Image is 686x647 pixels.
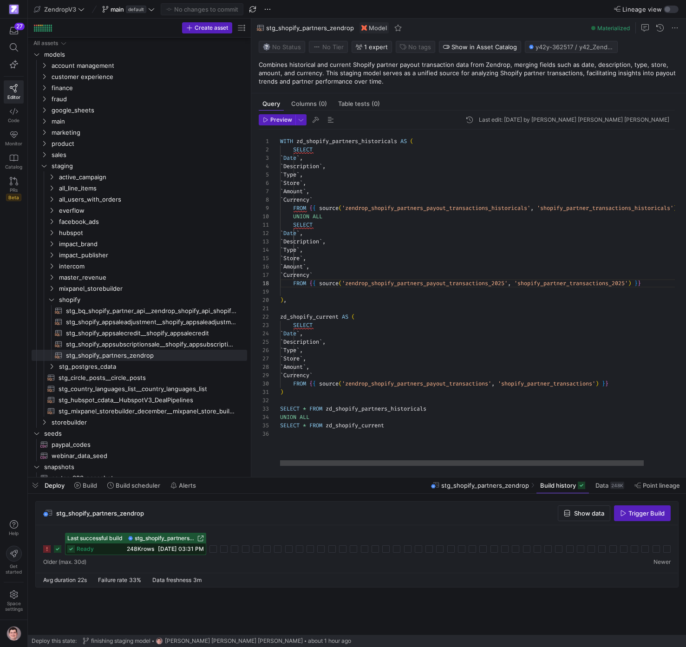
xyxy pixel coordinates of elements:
div: Press SPACE to select this row. [32,227,247,238]
img: https://storage.googleapis.com/y42-prod-data-exchange/images/G2kHvxVlt02YItTmblwfhPy4mK5SfUxFU6Tr... [7,626,21,641]
span: Amount [283,363,303,371]
div: Press SPACE to select this row. [32,339,247,350]
span: (0) [372,101,380,107]
span: Data [595,482,608,489]
span: Currency [283,196,309,203]
button: Create asset [182,22,232,33]
span: account management [52,60,246,71]
div: 21 [259,304,269,313]
span: , [306,263,309,270]
a: stg_mixpanel_storebuilder_december__mixpanel_store_builder_events_deprecated_december​​​​​​​​​​ [32,405,247,417]
div: 16 [259,262,269,271]
span: Build history [540,482,576,489]
span: ` [309,271,313,279]
div: Press SPACE to select this row. [32,105,247,116]
span: Point lineage [643,482,680,489]
span: stg_shopify_partners_zendrop [266,24,354,32]
span: webinar_data_seed​​​​​​ [52,451,236,461]
span: No Status [263,43,301,51]
span: ` [300,255,303,262]
span: , [300,346,303,354]
span: stg_shopify_partners_zendrop​​​​​​​​​​ [66,350,236,361]
a: stg_shopify_appsalecredit__shopify_appsalecredit​​​​​​​​​​ [32,327,247,339]
span: [PERSON_NAME] [PERSON_NAME] [PERSON_NAME] [165,638,303,644]
div: 11 [259,221,269,229]
span: 'shopify_partner_transactions_2025' [514,280,628,287]
span: Type [283,171,296,178]
span: ` [280,154,283,162]
span: { [309,280,313,287]
span: ` [280,255,283,262]
div: Press SPACE to select this row. [32,216,247,227]
span: facebook_ads [59,216,246,227]
span: ` [296,171,300,178]
div: Press SPACE to select this row. [32,60,247,71]
div: 2 [259,145,269,154]
span: { [309,204,313,212]
button: Getstarted [4,542,24,578]
div: 6 [259,179,269,187]
div: Press SPACE to select this row. [32,49,247,60]
div: Press SPACE to select this row. [32,283,247,294]
button: No statusNo Status [259,41,305,53]
span: , [303,355,306,362]
span: Store [283,179,300,187]
span: , [300,154,303,162]
div: Press SPACE to select this row. [32,361,247,372]
div: 20 [259,296,269,304]
span: snapshots [44,462,246,472]
span: { [313,204,316,212]
span: google_sheets [52,105,246,116]
div: 5 [259,170,269,179]
a: Monitor [4,127,24,150]
span: ( [352,313,355,320]
span: , [303,255,306,262]
span: ` [280,338,283,346]
span: , [322,163,326,170]
span: Beta [6,194,21,201]
span: ' [504,280,508,287]
div: Press SPACE to select this row. [32,38,247,49]
div: Press SPACE to select this row. [32,194,247,205]
span: stg_hubspot_cdata__HubspotV3_DealPipelines​​​​​​​​​​ [59,395,236,405]
span: Store [283,355,300,362]
span: fraud [52,94,246,105]
span: stg_shopify_appsaleadjustment__shopify_appsaleadjustment​​​​​​​​​​ [66,317,236,327]
span: zd_shopify_partners_historicals [296,137,397,145]
div: 27 [14,23,25,30]
div: Press SPACE to select this row. [32,249,247,261]
span: Lineage view [622,6,662,13]
button: Last successful buildstg_shopify_partners_zendropready248Krows[DATE] 03:31 PM [65,533,206,555]
div: Press SPACE to select this row. [32,71,247,82]
span: seeds [44,428,246,439]
button: Help [4,516,24,540]
span: PRs [10,187,18,193]
span: , [283,296,287,304]
span: ( [410,137,413,145]
span: Last successful build [67,535,123,542]
span: ` [309,196,313,203]
div: 15 [259,254,269,262]
div: Press SPACE to select this row. [32,138,247,149]
img: No tier [313,43,320,51]
button: Build [70,477,101,493]
div: Press SPACE to select this row. [32,183,247,194]
button: 27 [4,22,24,39]
span: ` [319,238,322,245]
span: Date [283,330,296,337]
span: ` [296,154,300,162]
a: stg_circle_posts__circle_posts​​​​​​​​​​ [32,372,247,383]
span: FROM [293,280,306,287]
button: Build history [536,477,589,493]
div: Press SPACE to select this row. [32,149,247,160]
a: https://storage.googleapis.com/y42-prod-data-exchange/images/qZXOSqkTtPuVcXVzF40oUlM07HVTwZXfPK0U... [4,1,24,17]
span: ready [77,546,94,552]
a: stg_shopify_partners_zendrop​​​​​​​​​​ [32,350,247,361]
span: default [126,6,146,13]
span: paypal_codes​​​​​​ [52,439,236,450]
div: 25 [259,338,269,346]
span: product [52,138,246,149]
span: WITH [280,137,293,145]
span: source [319,204,339,212]
button: finishing staging modelhttps://storage.googleapis.com/y42-prod-data-exchange/images/G2kHvxVlt02YI... [80,635,353,647]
